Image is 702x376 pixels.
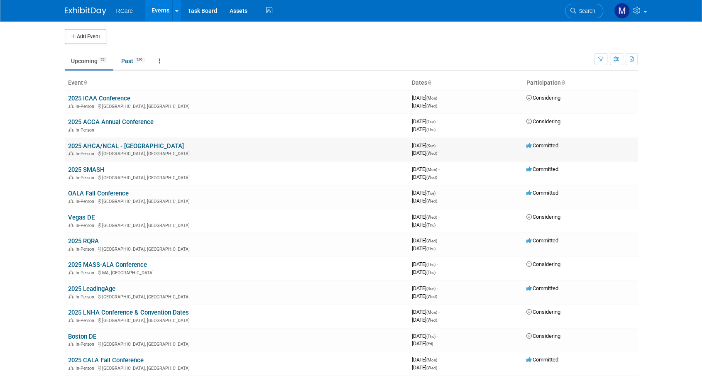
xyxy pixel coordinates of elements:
[68,103,405,109] div: [GEOGRAPHIC_DATA], [GEOGRAPHIC_DATA]
[438,166,440,172] span: -
[523,76,638,90] th: Participation
[68,293,405,300] div: [GEOGRAPHIC_DATA], [GEOGRAPHIC_DATA]
[426,286,435,291] span: (Sun)
[68,366,73,370] img: In-Person Event
[426,191,435,195] span: (Tue)
[426,151,437,156] span: (Wed)
[426,294,437,299] span: (Wed)
[412,237,440,244] span: [DATE]
[68,237,99,245] a: 2025 RQRA
[412,214,440,220] span: [DATE]
[76,127,97,133] span: In-Person
[526,356,558,363] span: Committed
[412,126,435,132] span: [DATE]
[68,356,144,364] a: 2025 CALA Fall Conference
[412,364,437,371] span: [DATE]
[412,190,438,196] span: [DATE]
[68,95,130,102] a: 2025 ICAA Conference
[65,76,408,90] th: Event
[68,318,73,322] img: In-Person Event
[426,144,435,148] span: (Sun)
[526,118,560,125] span: Considering
[68,247,73,251] img: In-Person Event
[426,270,435,275] span: (Thu)
[426,366,437,370] span: (Wed)
[412,174,437,180] span: [DATE]
[438,356,440,363] span: -
[412,285,438,291] span: [DATE]
[68,309,189,316] a: 2025 LNHA Conference & Convention Dates
[98,57,107,63] span: 22
[68,214,95,221] a: Vegas DE
[115,53,151,69] a: Past159
[412,317,437,323] span: [DATE]
[437,333,438,339] span: -
[526,166,558,172] span: Committed
[68,175,73,179] img: In-Person Event
[76,175,97,181] span: In-Person
[576,8,595,14] span: Search
[426,127,435,132] span: (Thu)
[76,104,97,109] span: In-Person
[412,356,440,363] span: [DATE]
[526,309,560,315] span: Considering
[68,245,405,252] div: [GEOGRAPHIC_DATA], [GEOGRAPHIC_DATA]
[68,142,184,150] a: 2025 AHCA/NCAL - [GEOGRAPHIC_DATA]
[76,151,97,156] span: In-Person
[68,190,129,197] a: OALA Fall Conference
[426,358,437,362] span: (Mon)
[68,270,73,274] img: In-Person Event
[438,214,440,220] span: -
[437,190,438,196] span: -
[76,318,97,323] span: In-Person
[68,333,96,340] a: Boston DE
[68,104,73,108] img: In-Person Event
[427,79,431,86] a: Sort by Start Date
[412,150,437,156] span: [DATE]
[412,245,435,251] span: [DATE]
[68,199,73,203] img: In-Person Event
[426,342,433,346] span: (Fri)
[68,222,405,228] div: [GEOGRAPHIC_DATA], [GEOGRAPHIC_DATA]
[437,118,438,125] span: -
[68,364,405,371] div: [GEOGRAPHIC_DATA], [GEOGRAPHIC_DATA]
[412,198,437,204] span: [DATE]
[426,262,435,267] span: (Thu)
[561,79,565,86] a: Sort by Participation Type
[426,120,435,124] span: (Tue)
[412,261,438,267] span: [DATE]
[426,215,437,220] span: (Wed)
[412,118,438,125] span: [DATE]
[65,29,106,44] button: Add Event
[68,118,154,126] a: 2025 ACCA Annual Conference
[426,175,437,180] span: (Wed)
[134,57,145,63] span: 159
[65,7,106,15] img: ExhibitDay
[68,198,405,204] div: [GEOGRAPHIC_DATA], [GEOGRAPHIC_DATA]
[76,366,97,371] span: In-Person
[68,342,73,346] img: In-Person Event
[426,247,435,251] span: (Thu)
[76,199,97,204] span: In-Person
[412,95,440,101] span: [DATE]
[412,293,437,299] span: [DATE]
[426,199,437,203] span: (Wed)
[68,285,115,293] a: 2025 LeadingAge
[68,269,405,276] div: MA, [GEOGRAPHIC_DATA]
[412,222,435,228] span: [DATE]
[116,7,133,14] span: RCare
[68,151,73,155] img: In-Person Event
[437,261,438,267] span: -
[437,285,438,291] span: -
[438,237,440,244] span: -
[426,223,435,227] span: (Thu)
[526,285,558,291] span: Committed
[426,310,437,315] span: (Mon)
[68,174,405,181] div: [GEOGRAPHIC_DATA], [GEOGRAPHIC_DATA]
[83,79,87,86] a: Sort by Event Name
[565,4,603,18] a: Search
[76,223,97,228] span: In-Person
[68,127,73,132] img: In-Person Event
[426,239,437,243] span: (Wed)
[526,333,560,339] span: Considering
